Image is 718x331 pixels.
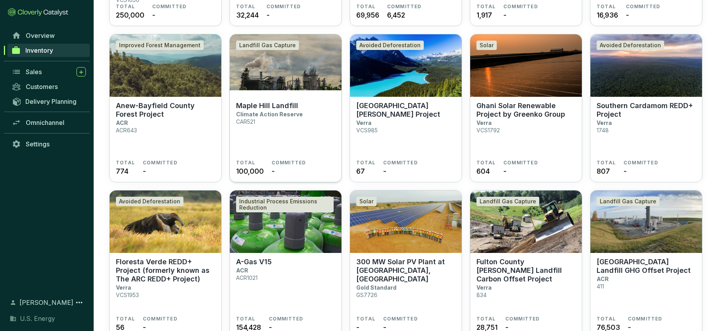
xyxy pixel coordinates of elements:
span: Omnichannel [26,119,64,126]
span: TOTAL [476,4,496,10]
img: Maple Hill Landfill [230,34,341,97]
img: Floresta Verde REDD+ Project (formerly known as The ARC REDD+ Project) [110,190,221,253]
a: Ghani Solar Renewable Project by Greenko GroupSolarGhani Solar Renewable Project by Greenko Group... [470,34,582,182]
span: 67 [356,166,365,176]
span: TOTAL [356,4,375,10]
div: Landfill Gas Capture [236,41,299,50]
a: Delivery Planning [8,95,90,108]
p: [GEOGRAPHIC_DATA] [PERSON_NAME] Project [356,101,455,119]
span: COMMITTED [152,4,187,10]
span: [PERSON_NAME] [20,298,73,307]
a: Sales [8,65,90,78]
span: Customers [26,83,58,91]
span: TOTAL [356,160,375,166]
p: Verra [476,119,492,126]
span: - [503,10,507,20]
span: - [272,166,275,176]
span: COMMITTED [503,160,538,166]
span: 69,956 [356,10,379,20]
p: CAR521 [236,118,255,125]
span: TOTAL [116,316,135,322]
span: 6,452 [387,10,405,20]
p: Floresta Verde REDD+ Project (formerly known as The ARC REDD+ Project) [116,258,215,283]
span: COMMITTED [269,316,304,322]
p: VCS985 [356,127,378,133]
span: 32,244 [236,10,259,20]
p: Fulton County [PERSON_NAME] Landfill Carbon Offset Project [476,258,576,283]
div: Improved Forest Management [116,41,204,50]
p: Maple Hill Landfill [236,101,298,110]
span: COMMITTED [505,316,540,322]
p: Climate Action Reserve [236,111,303,117]
span: COMMITTED [624,160,658,166]
span: TOTAL [597,160,616,166]
p: Ghani Solar Renewable Project by Greenko Group [476,101,576,119]
span: - [626,10,629,20]
div: Avoided Deforestation [116,197,183,206]
a: Maple Hill LandfillLandfill Gas CaptureMaple Hill LandfillClimate Action ReserveCAR521TOTAL100,00... [229,34,342,182]
p: Southern Cardamom REDD+ Project [597,101,696,119]
span: - [152,10,155,20]
span: 16,936 [597,10,618,20]
span: - [383,166,386,176]
img: Ghani Solar Renewable Project by Greenko Group [470,34,582,97]
p: ACR643 [116,127,137,133]
p: Gold Standard [356,284,396,291]
p: 300 MW Solar PV Plant at [GEOGRAPHIC_DATA], [GEOGRAPHIC_DATA] [356,258,455,283]
span: COMMITTED [143,160,178,166]
div: Solar [476,41,497,50]
span: COMMITTED [143,316,178,322]
span: TOTAL [116,4,135,10]
p: ACR [236,267,248,274]
p: Verra [116,284,131,291]
span: TOTAL [476,160,496,166]
a: Customers [8,80,90,93]
span: U.S. Energy [20,314,55,323]
span: 604 [476,166,489,176]
img: Cordillera Azul National Park REDD Project [350,34,462,97]
img: 300 MW Solar PV Plant at Bhadla, Rajasthan [350,190,462,253]
span: - [267,10,270,20]
span: - [143,166,146,176]
span: 1,917 [476,10,492,20]
span: Sales [26,68,42,76]
a: Anew-Bayfield County Forest ProjectImproved Forest ManagementAnew-Bayfield County Forest ProjectA... [109,34,222,182]
p: A-Gas V15 [236,258,272,266]
span: TOTAL [116,160,135,166]
p: 1748 [597,127,609,133]
img: A-Gas V15 [230,190,341,253]
img: Anew-Bayfield County Forest Project [110,34,221,97]
span: TOTAL [236,160,255,166]
span: TOTAL [597,4,616,10]
span: Inventory [25,46,53,54]
span: TOTAL [476,316,496,322]
div: Industrial Process Emissions Reduction [236,197,334,212]
span: COMMITTED [503,4,538,10]
span: COMMITTED [267,4,301,10]
img: Steuben County Bath Landfill GHG Offset Project [590,190,702,253]
span: - [624,166,627,176]
span: 100,000 [236,166,264,176]
div: Solar [356,197,377,206]
p: GS7726 [356,292,377,298]
span: COMMITTED [383,160,418,166]
div: Landfill Gas Capture [476,197,539,206]
p: Anew-Bayfield County Forest Project [116,101,215,119]
p: VCS1792 [476,127,500,133]
span: 807 [597,166,610,176]
span: COMMITTED [626,4,661,10]
a: Overview [8,29,90,42]
span: 774 [116,166,128,176]
a: Settings [8,137,90,151]
span: COMMITTED [387,4,422,10]
a: Southern Cardamom REDD+ ProjectAvoided DeforestationSouthern Cardamom REDD+ ProjectVerra1748TOTAL... [590,34,702,182]
p: 834 [476,292,487,298]
span: TOTAL [597,316,616,322]
span: Settings [26,140,50,148]
a: Cordillera Azul National Park REDD ProjectAvoided Deforestation[GEOGRAPHIC_DATA] [PERSON_NAME] Pr... [350,34,462,182]
p: Verra [356,119,371,126]
p: VCS1953 [116,292,139,298]
span: - [503,166,507,176]
span: COMMITTED [628,316,663,322]
p: ACR [116,119,128,126]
